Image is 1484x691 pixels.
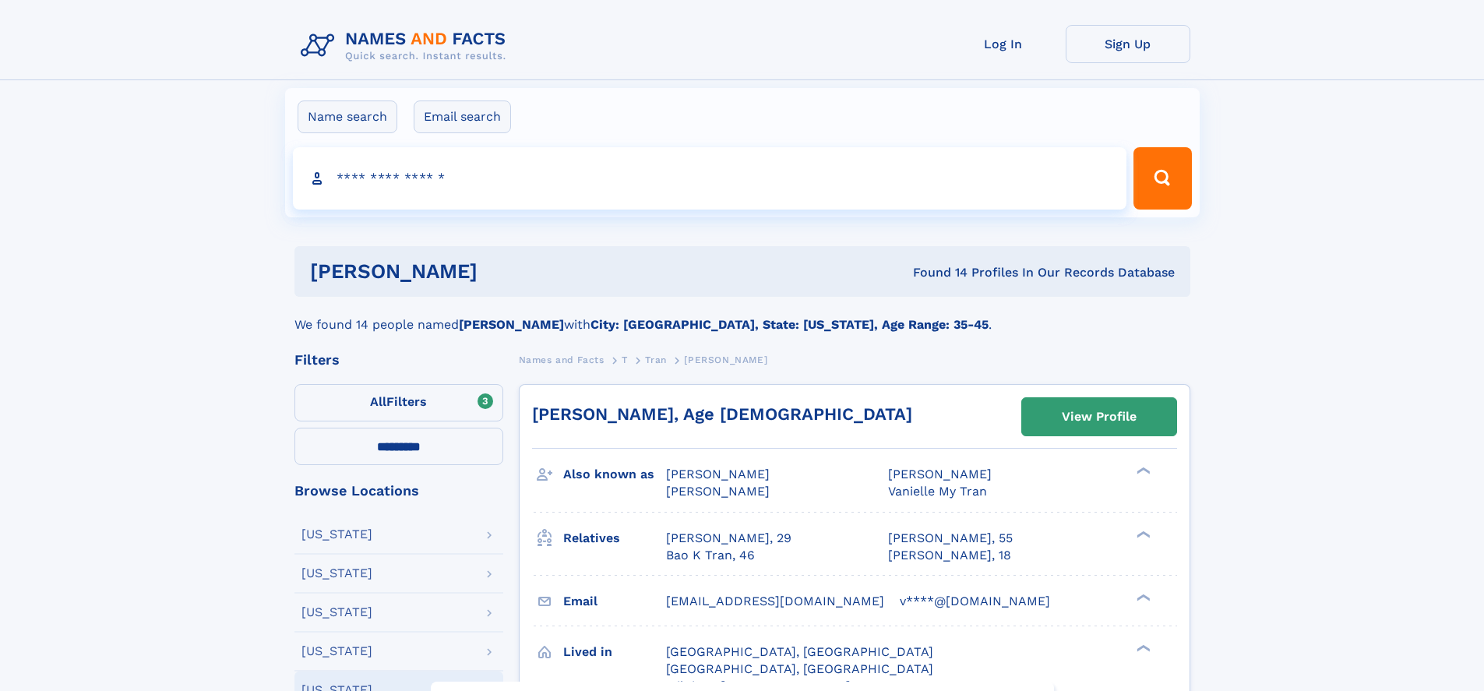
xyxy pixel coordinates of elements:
[563,461,666,488] h3: Also known as
[519,350,605,369] a: Names and Facts
[695,264,1175,281] div: Found 14 Profiles In Our Records Database
[1133,147,1191,210] button: Search Button
[310,262,696,281] h1: [PERSON_NAME]
[666,484,770,499] span: [PERSON_NAME]
[1022,398,1176,435] a: View Profile
[1066,25,1190,63] a: Sign Up
[1133,643,1151,653] div: ❯
[1133,466,1151,476] div: ❯
[666,644,933,659] span: [GEOGRAPHIC_DATA], [GEOGRAPHIC_DATA]
[294,484,503,498] div: Browse Locations
[622,350,628,369] a: T
[1133,592,1151,602] div: ❯
[294,384,503,421] label: Filters
[684,354,767,365] span: [PERSON_NAME]
[563,588,666,615] h3: Email
[563,639,666,665] h3: Lived in
[293,147,1127,210] input: search input
[666,661,933,676] span: [GEOGRAPHIC_DATA], [GEOGRAPHIC_DATA]
[888,530,1013,547] a: [PERSON_NAME], 55
[301,528,372,541] div: [US_STATE]
[294,353,503,367] div: Filters
[666,530,791,547] a: [PERSON_NAME], 29
[459,317,564,332] b: [PERSON_NAME]
[888,547,1011,564] a: [PERSON_NAME], 18
[941,25,1066,63] a: Log In
[301,567,372,580] div: [US_STATE]
[666,467,770,481] span: [PERSON_NAME]
[294,297,1190,334] div: We found 14 people named with .
[1062,399,1137,435] div: View Profile
[888,467,992,481] span: [PERSON_NAME]
[1133,529,1151,539] div: ❯
[294,25,519,67] img: Logo Names and Facts
[370,394,386,409] span: All
[666,547,755,564] a: Bao K Tran, 46
[298,100,397,133] label: Name search
[301,606,372,619] div: [US_STATE]
[414,100,511,133] label: Email search
[888,484,987,499] span: Vanielle My Tran
[666,594,884,608] span: [EMAIL_ADDRESS][DOMAIN_NAME]
[645,350,666,369] a: Tran
[645,354,666,365] span: Tran
[590,317,989,332] b: City: [GEOGRAPHIC_DATA], State: [US_STATE], Age Range: 35-45
[563,525,666,552] h3: Relatives
[532,404,912,424] a: [PERSON_NAME], Age [DEMOGRAPHIC_DATA]
[301,645,372,658] div: [US_STATE]
[622,354,628,365] span: T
